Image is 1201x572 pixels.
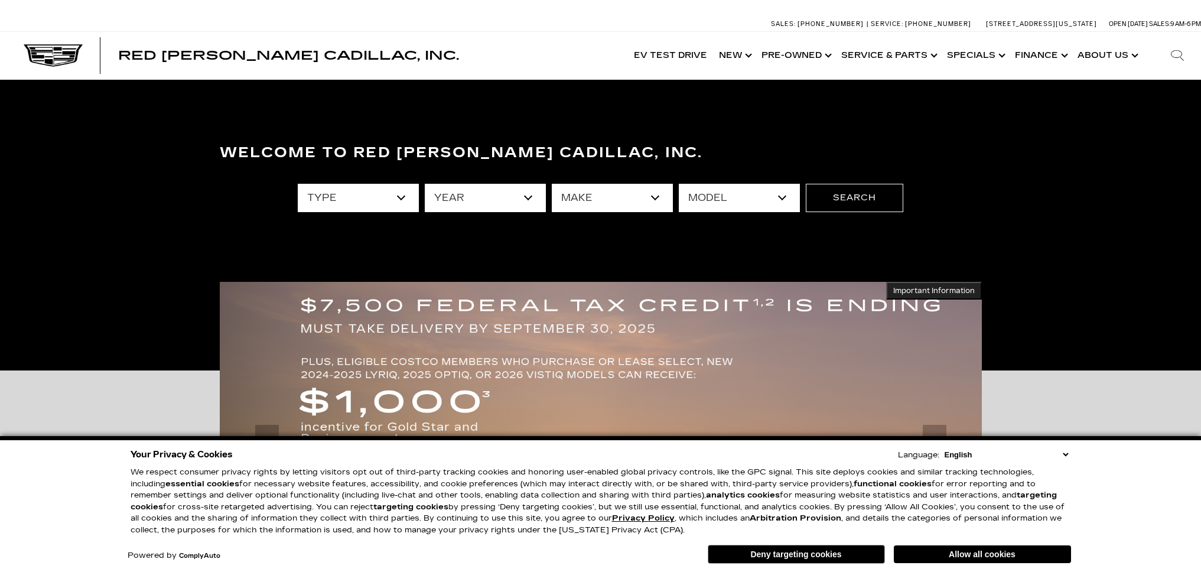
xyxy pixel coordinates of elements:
span: Important Information [893,286,975,295]
a: Service: [PHONE_NUMBER] [867,21,974,27]
a: EV Test Drive [628,32,713,79]
select: Filter by make [552,184,673,212]
a: ComplyAuto [179,552,220,560]
strong: targeting cookies [373,502,448,512]
p: We respect consumer privacy rights by letting visitors opt out of third-party tracking cookies an... [131,467,1071,536]
a: Privacy Policy [612,513,675,523]
a: Service & Parts [835,32,941,79]
span: Your Privacy & Cookies [131,446,233,463]
select: Filter by year [425,184,546,212]
span: Red [PERSON_NAME] Cadillac, Inc. [118,48,459,63]
a: Sales: [PHONE_NUMBER] [771,21,867,27]
span: Service: [871,20,903,28]
img: Cadillac Dark Logo with Cadillac White Text [24,44,83,67]
a: [STREET_ADDRESS][US_STATE] [986,20,1097,28]
button: Deny targeting cookies [708,545,885,564]
strong: analytics cookies [706,490,780,500]
button: Allow all cookies [894,545,1071,563]
strong: targeting cookies [131,490,1057,512]
a: Pre-Owned [756,32,835,79]
div: Next [923,425,946,460]
button: Important Information [886,282,982,300]
span: Sales: [1149,20,1170,28]
a: About Us [1072,32,1142,79]
a: New [713,32,756,79]
span: [PHONE_NUMBER] [905,20,971,28]
span: Sales: [771,20,796,28]
a: Specials [941,32,1009,79]
span: [PHONE_NUMBER] [798,20,864,28]
div: Language: [898,451,939,459]
div: Powered by [128,552,220,560]
span: 9 AM-6 PM [1170,20,1201,28]
a: Red [PERSON_NAME] Cadillac, Inc. [118,50,459,61]
span: Open [DATE] [1109,20,1148,28]
strong: functional cookies [854,479,932,489]
a: Finance [1009,32,1072,79]
strong: essential cookies [165,479,239,489]
div: Previous [255,425,279,460]
button: Search [806,184,903,212]
select: Filter by model [679,184,800,212]
select: Filter by type [298,184,419,212]
strong: Arbitration Provision [750,513,841,523]
select: Language Select [942,449,1071,460]
h3: Welcome to Red [PERSON_NAME] Cadillac, Inc. [220,141,982,165]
